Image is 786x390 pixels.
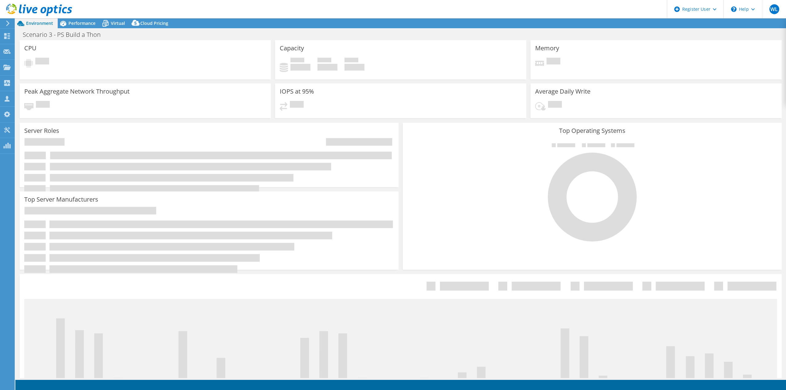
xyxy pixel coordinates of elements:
[344,58,358,64] span: Total
[35,58,49,66] span: Pending
[317,58,331,64] span: Free
[290,101,304,109] span: Pending
[24,45,37,52] h3: CPU
[26,20,53,26] span: Environment
[68,20,95,26] span: Performance
[535,45,559,52] h3: Memory
[280,88,314,95] h3: IOPS at 95%
[111,20,125,26] span: Virtual
[548,101,562,109] span: Pending
[24,88,130,95] h3: Peak Aggregate Network Throughput
[24,196,98,203] h3: Top Server Manufacturers
[24,127,59,134] h3: Server Roles
[280,45,304,52] h3: Capacity
[535,88,590,95] h3: Average Daily Write
[317,64,337,71] h4: 0 GiB
[407,127,777,134] h3: Top Operating Systems
[20,31,110,38] h1: Scenario 3 - PS Build a Thon
[547,58,560,66] span: Pending
[344,64,364,71] h4: 0 GiB
[290,64,310,71] h4: 0 GiB
[769,4,779,14] span: WL
[290,58,304,64] span: Used
[140,20,168,26] span: Cloud Pricing
[36,101,50,109] span: Pending
[731,6,737,12] svg: \n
